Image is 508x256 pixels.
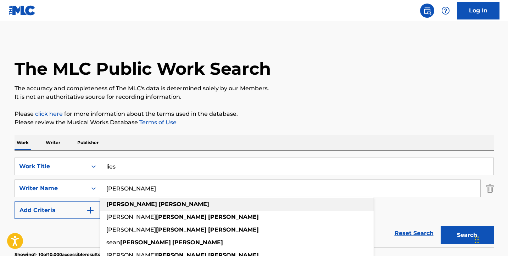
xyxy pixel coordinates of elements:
[15,118,494,127] p: Please review the Musical Works Database
[106,226,156,233] span: [PERSON_NAME]
[420,4,434,18] a: Public Search
[457,2,499,19] a: Log In
[423,6,431,15] img: search
[439,4,453,18] div: Help
[106,239,120,246] span: sean
[106,201,157,207] strong: [PERSON_NAME]
[156,226,207,233] strong: [PERSON_NAME]
[138,119,177,126] a: Terms of Use
[158,201,209,207] strong: [PERSON_NAME]
[75,135,101,150] p: Publisher
[19,184,83,193] div: Writer Name
[208,214,259,220] strong: [PERSON_NAME]
[15,58,271,79] h1: The MLC Public Work Search
[15,110,494,118] p: Please for more information about the terms used in the database.
[172,239,223,246] strong: [PERSON_NAME]
[15,201,100,219] button: Add Criteria
[9,5,36,16] img: MLC Logo
[44,135,62,150] p: Writer
[15,93,494,101] p: It is not an authoritative source for recording information.
[486,180,494,197] img: Delete Criterion
[15,135,31,150] p: Work
[19,162,83,171] div: Work Title
[156,214,207,220] strong: [PERSON_NAME]
[475,229,479,250] div: Drag
[441,226,494,244] button: Search
[391,226,437,241] a: Reset Search
[441,6,450,15] img: help
[120,239,171,246] strong: [PERSON_NAME]
[35,110,63,117] a: click here
[208,226,259,233] strong: [PERSON_NAME]
[15,158,494,248] form: Search Form
[15,84,494,93] p: The accuracy and completeness of The MLC's data is determined solely by our Members.
[86,206,95,215] img: 9d2ae6d4665cec9f34b9.svg
[473,222,508,256] iframe: Chat Widget
[106,214,156,220] span: [PERSON_NAME]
